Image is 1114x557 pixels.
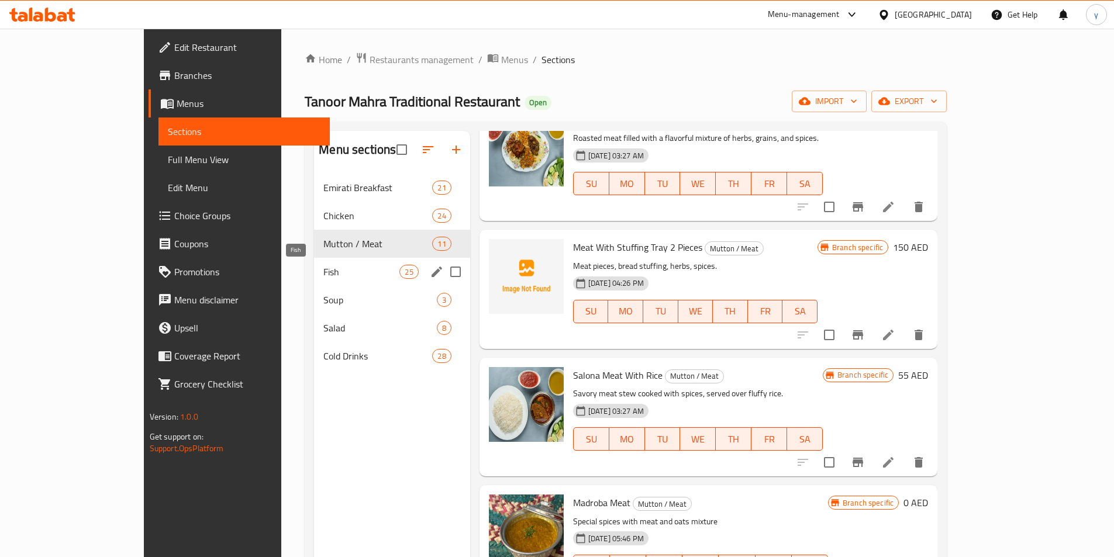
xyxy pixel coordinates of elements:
button: MO [609,427,645,451]
span: TU [648,303,674,320]
span: Mutton / Meat [323,237,432,251]
span: Branch specific [827,242,888,253]
button: import [792,91,867,112]
button: TU [645,427,681,451]
button: Branch-specific-item [844,321,872,349]
span: Upsell [174,321,320,335]
span: Menus [501,53,528,67]
span: FR [756,175,782,192]
span: [DATE] 05:46 PM [584,533,649,544]
span: Branch specific [838,497,898,508]
button: SA [787,427,823,451]
div: Menu-management [768,8,840,22]
span: [DATE] 04:26 PM [584,278,649,289]
button: FR [751,427,787,451]
nav: Menu sections [314,169,470,375]
span: FR [753,303,778,320]
div: Soup3 [314,286,470,314]
div: items [432,349,451,363]
span: Mutton / Meat [633,497,691,511]
a: Edit menu item [881,200,895,214]
button: FR [751,172,787,195]
a: Edit menu item [881,455,895,469]
img: Salona Meat With Rice [489,367,564,442]
span: Version: [150,409,178,424]
button: Branch-specific-item [844,448,872,476]
button: TU [643,300,678,323]
img: Meat With Stuffing [489,112,564,186]
span: Select all sections [389,137,414,162]
div: Mutton / Meat11 [314,230,470,258]
span: Salona Meat With Rice [573,366,663,384]
span: Mutton / Meat [665,369,723,383]
button: TH [716,172,751,195]
span: 28 [433,351,450,362]
button: edit [428,263,446,281]
button: delete [905,321,933,349]
h2: Menu sections [319,141,396,158]
span: 25 [400,267,418,278]
button: TH [713,300,748,323]
span: Menu disclaimer [174,293,320,307]
span: export [881,94,937,109]
span: Choice Groups [174,209,320,223]
button: TH [716,427,751,451]
span: Sections [168,124,320,139]
div: items [432,237,451,251]
span: WE [683,303,709,320]
h6: 55 AED [898,367,928,383]
div: Mutton / Meat [665,369,724,383]
span: 1.0.0 [180,409,198,424]
p: Savory meat stew cooked with spices, served over fluffy rice. [573,386,823,401]
span: Select to update [817,323,841,347]
span: Coverage Report [174,349,320,363]
a: Menu disclaimer [149,286,330,314]
div: items [437,293,451,307]
span: Sections [542,53,575,67]
a: Full Menu View [158,146,330,174]
button: delete [905,193,933,221]
span: SA [792,175,818,192]
button: WE [680,427,716,451]
span: Grocery Checklist [174,377,320,391]
button: SU [573,172,609,195]
a: Grocery Checklist [149,370,330,398]
span: FR [756,431,782,448]
span: Get support on: [150,429,204,444]
span: TH [720,431,747,448]
img: Meat With Stuffing Tray 2 Pieces [489,239,564,314]
button: SU [573,300,609,323]
div: items [399,265,418,279]
div: Fish25edit [314,258,470,286]
button: WE [678,300,713,323]
span: Meat With Stuffing Tray 2 Pieces [573,238,702,256]
h6: 150 AED [893,239,928,255]
button: delete [905,448,933,476]
span: SA [787,303,813,320]
button: FR [748,300,783,323]
a: Upsell [149,314,330,342]
span: 11 [433,238,450,250]
span: Edit Restaurant [174,40,320,54]
span: Cold Drinks [323,349,432,363]
span: SU [578,431,605,448]
span: Tanoor Mahra Traditional Restaurant [305,88,520,115]
button: export [871,91,947,112]
span: Promotions [174,265,320,279]
span: MO [614,431,640,448]
button: Add section [442,136,470,164]
span: [DATE] 03:27 AM [584,150,649,161]
span: Full Menu View [168,153,320,167]
span: 24 [433,210,450,222]
span: Sort sections [414,136,442,164]
li: / [347,53,351,67]
li: / [478,53,482,67]
span: Open [525,98,551,108]
div: Mutton / Meat [705,241,764,255]
span: TH [720,175,747,192]
span: 3 [437,295,451,306]
span: MO [614,175,640,192]
span: Soup [323,293,436,307]
span: MO [613,303,639,320]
